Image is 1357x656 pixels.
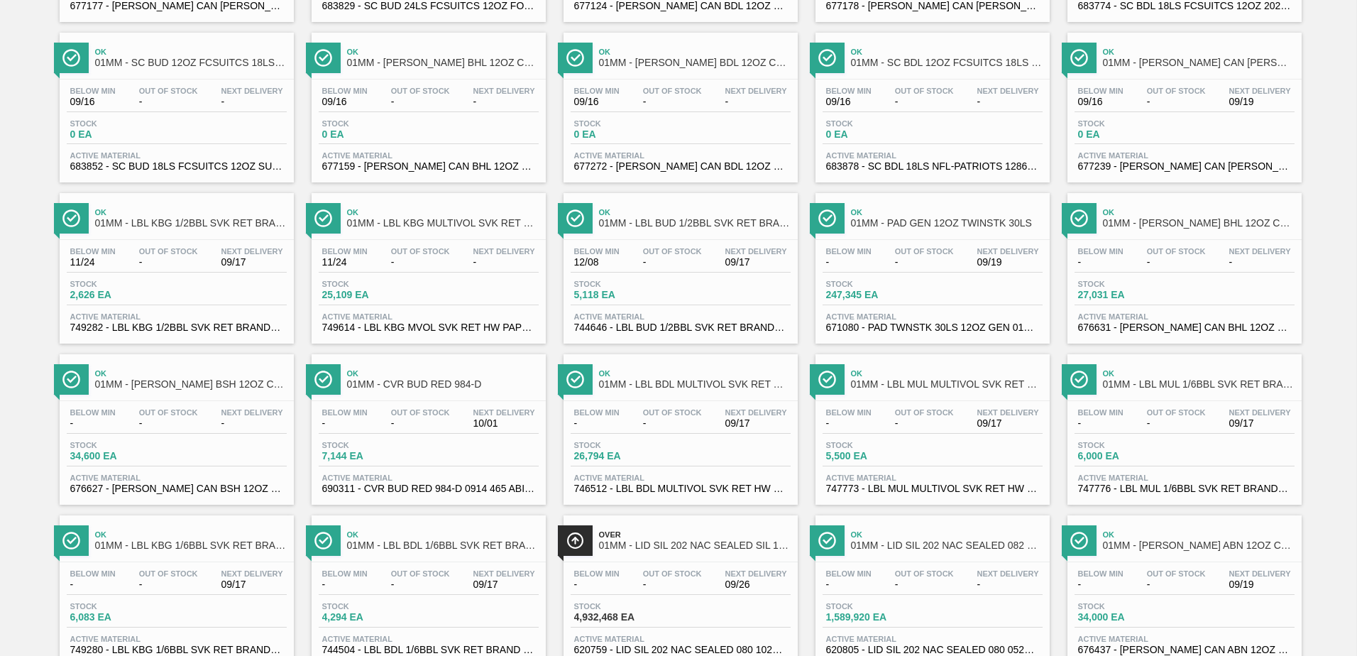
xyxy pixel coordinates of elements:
span: Stock [322,441,422,449]
span: Out Of Stock [895,87,954,95]
span: 11/24 [70,257,116,268]
span: - [826,257,872,268]
span: Next Delivery [977,247,1039,256]
span: Stock [1078,280,1177,288]
span: - [1147,579,1206,590]
span: 749280 - LBL KBG 1/6BBL SVK RET BRAND PPS 0123 #4 [70,645,283,655]
span: - [70,579,116,590]
span: - [643,257,702,268]
span: 1,589,920 EA [826,612,925,623]
span: - [895,579,954,590]
span: Out Of Stock [139,408,198,417]
span: Active Material [70,151,283,160]
span: 01MM - CARR BSH 12OZ CAN CAN PK 12/12 CAN [95,379,287,390]
span: - [977,97,1039,107]
span: - [1078,257,1123,268]
span: Active Material [574,151,787,160]
span: 25,109 EA [322,290,422,300]
span: 09/16 [70,97,116,107]
span: Stock [826,441,925,449]
span: 677178 - CARR CAN BUD 12OZ FOH TWNSTK 36/12 CAN 1 [826,1,1039,11]
span: 01MM - LBL KBG 1/2BBL SVK RET BRAND PPS #4 [95,218,287,229]
span: Out Of Stock [1147,247,1206,256]
span: Stock [70,602,170,611]
span: 0 EA [322,129,422,140]
span: - [895,418,954,429]
span: 677124 - CARR CAN BDL 12OZ SUMMER CAN PK 12/12 CA [574,1,787,11]
span: - [826,579,872,590]
span: 09/17 [221,579,283,590]
span: Active Material [1078,151,1291,160]
span: - [473,257,535,268]
span: 12/08 [574,257,620,268]
span: Out Of Stock [1147,569,1206,578]
span: - [221,97,283,107]
span: Out Of Stock [895,569,954,578]
span: 01MM - CARR ABN 12OZ CAN CAN PK 15/12 CAN AQUEOUS COATING [1103,540,1295,551]
span: Stock [70,441,170,449]
span: - [725,97,787,107]
a: ÍconeOk01MM - [PERSON_NAME] BDL 12OZ CAN TWNSTK 30/12 CAN NFL-GENERIC SHIELDBelow Min09/16Out Of ... [553,22,805,183]
span: 744646 - LBL BUD 1/2BBL SVK RET BRAND 5.0% PAPER [574,322,787,333]
span: - [391,579,450,590]
span: 01MM - SC BUD 12OZ FCSUITCS 18LS CAN PK FOH [95,58,287,68]
span: 01MM - CARR CAN BUD 12OZ HOLIDAY TWNSTK 30/12 [1103,58,1295,68]
span: - [391,97,450,107]
span: Out Of Stock [139,247,198,256]
span: 09/16 [574,97,620,107]
span: 01MM - CARR BHL 12OZ CAN 12/12 CAN PK FARMING PROMO [347,58,539,68]
img: Ícone [566,532,584,550]
span: Next Delivery [473,247,535,256]
span: Next Delivery [725,247,787,256]
span: - [826,418,872,429]
a: ÍconeOk01MM - LBL MUL 1/6BBL SVK RET BRAND PPS #4Below Min-Out Of Stock-Next Delivery09/17Stock6,... [1057,344,1309,505]
a: ÍconeOk01MM - [PERSON_NAME] BHL 12OZ CAN 12/12 CAN PK FARMING PROMOBelow Min09/16Out Of Stock-Nex... [301,22,553,183]
span: - [322,418,368,429]
span: Below Min [826,87,872,95]
img: Ícone [818,49,836,67]
span: - [643,97,702,107]
span: Next Delivery [725,569,787,578]
span: Ok [347,530,539,539]
span: 690311 - CVR BUD RED 984-D 0914 465 ABIDRM 286 09 [322,483,535,494]
span: Stock [70,280,170,288]
span: Below Min [1078,569,1123,578]
a: ÍconeOk01MM - LBL KBG MULTIVOL SVK RET HW PPS #3Below Min11/24Out Of Stock-Next Delivery-Stock25,... [301,182,553,344]
span: Next Delivery [725,408,787,417]
img: Ícone [62,209,80,227]
span: - [574,579,620,590]
span: Ok [95,369,287,378]
span: Active Material [1078,312,1291,321]
span: Out Of Stock [391,408,450,417]
span: Stock [826,602,925,611]
span: Ok [347,48,539,56]
span: Next Delivery [1229,87,1291,95]
span: 09/19 [977,257,1039,268]
span: 6,000 EA [1078,451,1177,461]
span: Active Material [1078,635,1291,643]
span: Below Min [574,569,620,578]
span: 09/19 [1229,97,1291,107]
span: Next Delivery [473,569,535,578]
a: ÍconeOk01MM - LBL BUD 1/2BBL SVK RET BRAND PAPER #4 5.0%Below Min12/08Out Of Stock-Next Delivery0... [553,182,805,344]
span: 746512 - LBL BDL MULTIVOL SVK RET HW PAPER 0518 # [574,483,787,494]
span: Stock [1078,441,1177,449]
span: Below Min [826,247,872,256]
span: 01MM - PAD GEN 12OZ TWINSTK 30LS [851,218,1043,229]
span: 683878 - SC BDL 18LS NFL-PATRIOTS 1286 FCSUITCS 1 [826,161,1039,172]
span: Stock [574,602,674,611]
span: 01MM - CVR BUD RED 984-D [347,379,539,390]
a: ÍconeOk01MM - LBL BDL MULTIVOL SVK RET HW PAPER #3Below Min-Out Of Stock-Next Delivery09/17Stock2... [553,344,805,505]
a: ÍconeOk01MM - SC BUD 12OZ FCSUITCS 18LS CAN PK FOHBelow Min09/16Out Of Stock-Next Delivery-Stock0... [49,22,301,183]
span: - [1078,579,1123,590]
span: Next Delivery [221,87,283,95]
span: 4,294 EA [322,612,422,623]
span: 27,031 EA [1078,290,1177,300]
span: Next Delivery [473,408,535,417]
span: Out Of Stock [1147,408,1206,417]
a: ÍconeOk01MM - [PERSON_NAME] BHL 12OZ CAN CAN PK 12/12 CANBelow Min-Out Of Stock-Next Delivery-Sto... [1057,182,1309,344]
span: 749614 - LBL KBG MVOL SVK RET HW PAPER 0623 #3 4. [322,322,535,333]
span: 676627 - CARR CAN BSH 12OZ CAN PK 12/12 CAN 0123 [70,483,283,494]
span: 01MM - LBL BDL MULTIVOL SVK RET HW PAPER #3 [599,379,791,390]
span: Next Delivery [977,87,1039,95]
